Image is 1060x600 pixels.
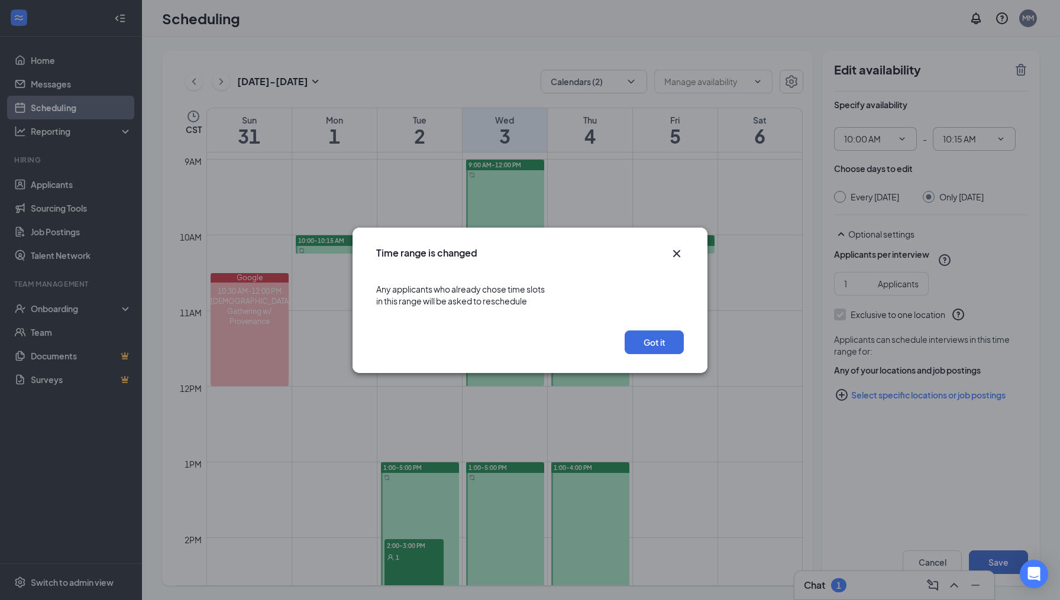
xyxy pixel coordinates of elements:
div: Any applicants who already chose time slots in this range will be asked to reschedule [376,271,684,319]
svg: Cross [670,247,684,261]
button: Got it [625,330,684,354]
h3: Time range is changed [376,247,477,260]
div: Open Intercom Messenger [1020,560,1048,588]
button: Close [670,247,684,261]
